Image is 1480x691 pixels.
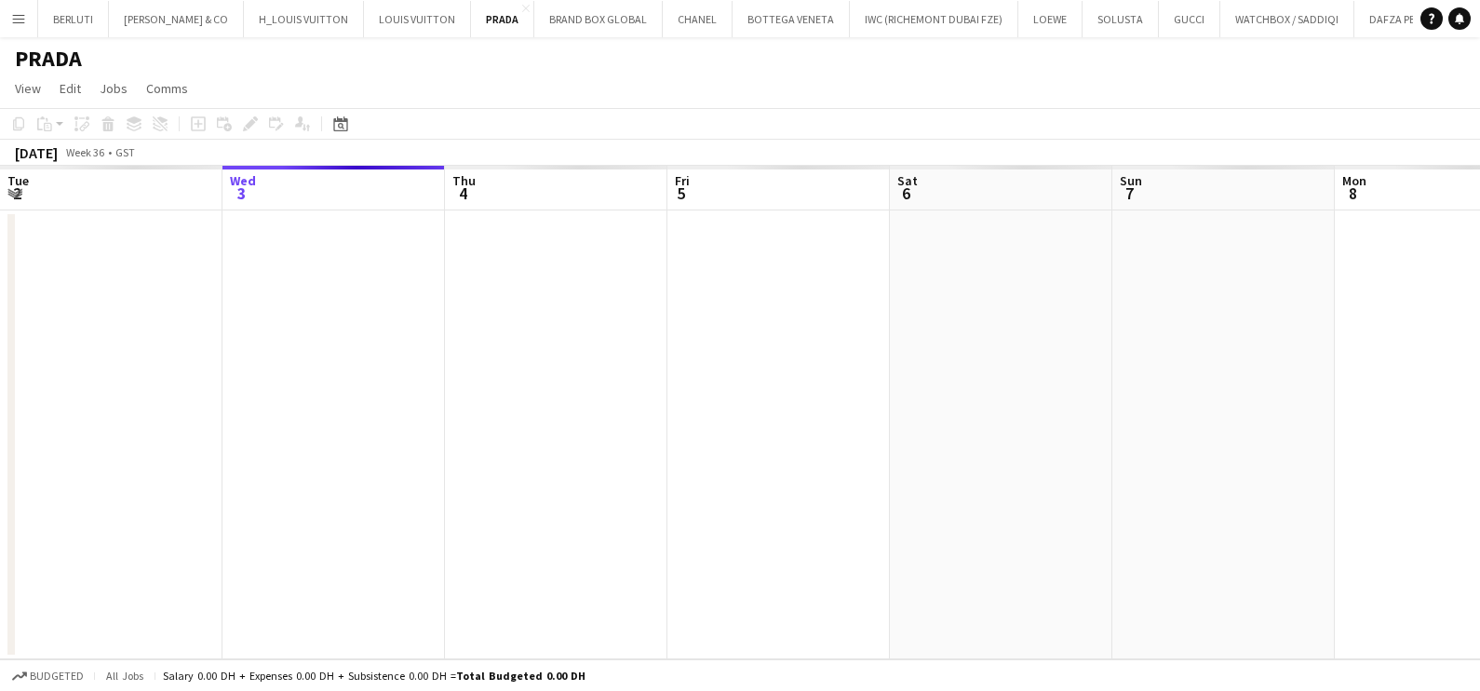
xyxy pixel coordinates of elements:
[1220,1,1354,37] button: WATCHBOX / SADDIQI
[1120,172,1142,189] span: Sun
[146,80,188,97] span: Comms
[733,1,850,37] button: BOTTEGA VENETA
[1018,1,1083,37] button: LOEWE
[163,669,585,683] div: Salary 0.00 DH + Expenses 0.00 DH + Subsistence 0.00 DH =
[675,172,690,189] span: Fri
[1117,183,1142,204] span: 7
[61,145,108,159] span: Week 36
[663,1,733,37] button: CHANEL
[230,172,256,189] span: Wed
[1339,183,1366,204] span: 8
[364,1,471,37] button: LOUIS VUITTON
[102,669,147,683] span: All jobs
[30,670,84,683] span: Budgeted
[244,1,364,37] button: H_LOUIS VUITTON
[450,183,476,204] span: 4
[15,45,82,73] h1: PRADA
[672,183,690,204] span: 5
[534,1,663,37] button: BRAND BOX GLOBAL
[109,1,244,37] button: [PERSON_NAME] & CO
[7,76,48,101] a: View
[897,172,918,189] span: Sat
[227,183,256,204] span: 3
[15,80,41,97] span: View
[38,1,109,37] button: BERLUTI
[52,76,88,101] a: Edit
[850,1,1018,37] button: IWC (RICHEMONT DUBAI FZE)
[456,669,585,683] span: Total Budgeted 0.00 DH
[60,80,81,97] span: Edit
[471,1,534,37] button: PRADA
[452,172,476,189] span: Thu
[1083,1,1159,37] button: SOLUSTA
[895,183,918,204] span: 6
[1159,1,1220,37] button: GUCCI
[115,145,135,159] div: GST
[100,80,128,97] span: Jobs
[139,76,195,101] a: Comms
[92,76,135,101] a: Jobs
[5,183,29,204] span: 2
[7,172,29,189] span: Tue
[15,143,58,162] div: [DATE]
[1342,172,1366,189] span: Mon
[9,666,87,686] button: Budgeted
